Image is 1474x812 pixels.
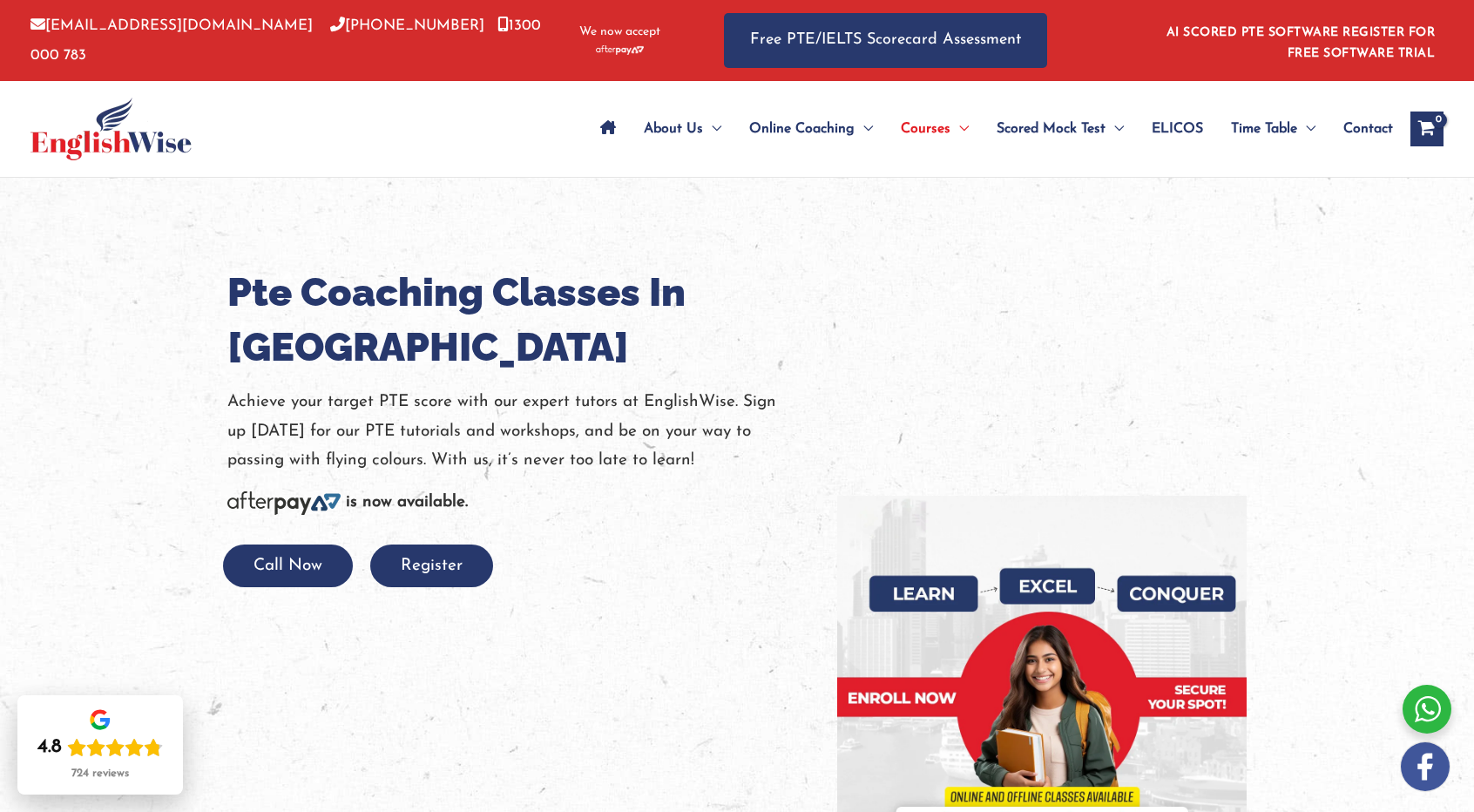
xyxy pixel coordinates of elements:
img: Afterpay-Logo [227,491,341,515]
a: AI SCORED PTE SOFTWARE REGISTER FOR FREE SOFTWARE TRIAL [1166,26,1436,60]
a: Time TableMenu Toggle [1217,98,1329,159]
button: Call Now [223,545,353,587]
span: Menu Toggle [950,98,969,159]
a: About UsMenu Toggle [630,98,735,159]
div: Rating: 4.8 out of 5 [37,735,163,760]
a: CoursesMenu Toggle [887,98,983,159]
aside: Header Widget 1 [1156,12,1444,69]
span: About Us [644,98,703,159]
a: Register [370,558,493,574]
span: Menu Toggle [1297,98,1315,159]
nav: Site Navigation: Main Menu [586,98,1393,159]
a: Online CoachingMenu Toggle [735,98,887,159]
a: Contact [1329,98,1393,159]
span: We now accept [579,24,660,41]
a: [PHONE_NUMBER] [330,18,484,33]
img: Afterpay-Logo [596,45,644,55]
p: Achieve your target PTE score with our expert tutors at EnglishWise. Sign up [DATE] for our PTE t... [227,388,811,475]
a: Scored Mock TestMenu Toggle [983,98,1138,159]
a: 1300 000 783 [30,18,541,62]
a: ELICOS [1138,98,1217,159]
a: [EMAIL_ADDRESS][DOMAIN_NAME] [30,18,313,33]
span: Menu Toggle [703,98,721,159]
span: Online Coaching [749,98,855,159]
span: Scored Mock Test [997,98,1105,159]
b: is now available. [346,494,468,511]
span: Courses [901,98,950,159]
span: Time Table [1231,98,1297,159]
img: cropped-ew-logo [30,98,192,160]
span: Contact [1343,98,1393,159]
a: Free PTE/IELTS Scorecard Assessment [724,13,1047,68]
div: 724 reviews [71,767,129,781]
span: Menu Toggle [1105,98,1124,159]
h1: Pte Coaching Classes In [GEOGRAPHIC_DATA] [227,265,811,375]
span: ELICOS [1152,98,1203,159]
img: white-facebook.png [1401,742,1450,791]
a: Call Now [223,558,353,574]
span: Menu Toggle [855,98,873,159]
div: 4.8 [37,735,62,760]
button: Register [370,545,493,587]
a: View Shopping Cart, empty [1410,112,1444,146]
